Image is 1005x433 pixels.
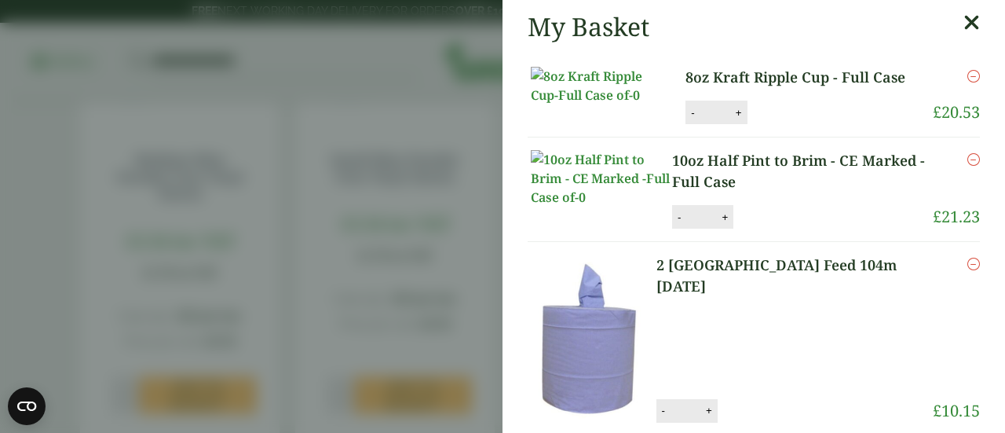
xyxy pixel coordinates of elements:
button: + [701,404,717,417]
span: £ [933,101,941,123]
a: Remove this item [967,67,980,86]
button: Open CMP widget [8,387,46,425]
button: - [686,106,699,119]
h2: My Basket [528,12,649,42]
a: 8oz Kraft Ripple Cup - Full Case [685,67,919,88]
a: 2 [GEOGRAPHIC_DATA] Feed 104m [DATE] [656,255,934,297]
bdi: 10.15 [933,400,980,421]
img: 8oz Kraft Ripple Cup-Full Case of-0 [531,67,672,105]
button: + [717,211,733,224]
button: - [673,211,685,224]
a: Remove this item [967,255,980,273]
bdi: 20.53 [933,101,980,123]
button: - [657,404,670,417]
span: £ [933,400,941,421]
img: 10oz Half Pint to Brim - CE Marked -Full Case of-0 [531,150,672,207]
a: Remove this item [967,150,980,169]
span: £ [933,206,941,227]
a: 10oz Half Pint to Brim - CE Marked - Full Case [672,150,933,193]
bdi: 21.23 [933,206,980,227]
button: + [731,106,747,119]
